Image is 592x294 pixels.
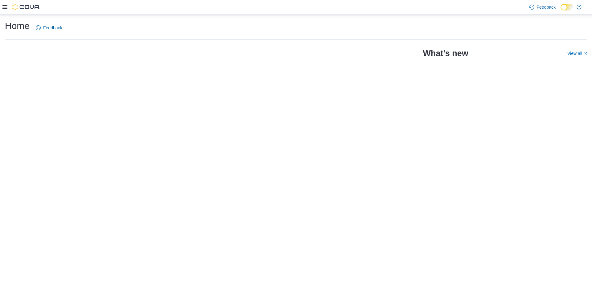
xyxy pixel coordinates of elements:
[527,1,558,13] a: Feedback
[12,4,40,10] img: Cova
[561,4,573,10] input: Dark Mode
[5,20,30,32] h1: Home
[567,51,587,56] a: View allExternal link
[33,22,64,34] a: Feedback
[537,4,556,10] span: Feedback
[423,48,468,58] h2: What's new
[43,25,62,31] span: Feedback
[583,52,587,56] svg: External link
